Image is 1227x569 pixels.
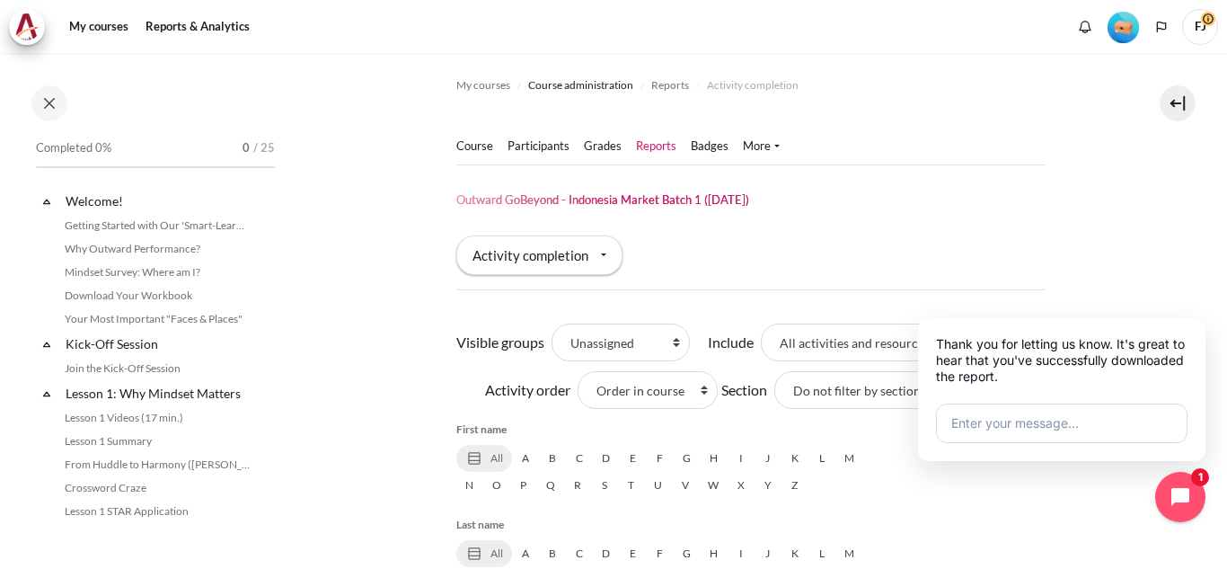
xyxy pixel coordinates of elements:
span: Collapse [38,385,56,403]
a: L [808,540,835,567]
a: B [539,540,566,567]
h5: Last name [456,517,1046,533]
a: Architeck Architeck [9,9,54,45]
a: User menu [1182,9,1218,45]
span: 0 [243,139,250,157]
a: Welcome! [63,189,255,213]
a: All [456,540,512,567]
a: X [728,472,755,499]
span: Collapse [38,335,56,353]
a: K [781,445,808,472]
a: Reports & Analytics [139,9,256,45]
span: / 25 [253,139,275,157]
a: Join the Kick-Off Session [59,358,255,379]
a: Z [781,472,808,499]
a: All [456,445,512,472]
a: M [835,445,863,472]
a: Y [755,472,781,499]
a: My courses [456,75,510,96]
a: Lesson 1 Videos (17 min.) [59,407,255,429]
label: Visible groups [456,332,544,353]
a: Reports [636,138,676,156]
a: I [728,540,755,567]
a: I [728,445,755,472]
a: Lesson 1 Summary [59,431,255,452]
a: Q [537,472,564,499]
a: C [566,445,593,472]
a: A [512,540,539,567]
a: H [701,445,728,472]
a: W [699,472,728,499]
a: O [483,472,510,499]
a: G [674,540,701,567]
a: Reports [651,75,689,96]
a: Crossword Craze [59,477,255,499]
a: Why Outward Performance? [59,238,255,260]
img: Level #1 [1108,12,1139,43]
span: FJ [1182,9,1218,45]
label: Activity order [485,379,570,401]
a: H [701,540,728,567]
a: G [674,445,701,472]
a: Course [456,138,493,156]
a: Getting Started with Our 'Smart-Learning' Platform [59,215,255,236]
a: U [645,472,672,499]
span: My courses [456,77,510,93]
a: L [808,445,835,472]
a: Lesson 1: Why Mindset Matters [63,381,255,405]
a: B [539,445,566,472]
a: E [620,445,647,472]
label: Include [708,332,754,353]
a: Lesson 1 STAR Application [59,501,255,522]
a: F [647,445,674,472]
a: Activity completion [707,75,799,96]
img: Architeck [14,13,40,40]
a: Your Most Important "Faces & Places" [59,308,255,330]
a: Level #1 [1100,10,1146,43]
h1: Outward GoBeyond - Indonesia Market Batch 1 ([DATE]) [456,192,749,208]
a: From Huddle to Harmony ([PERSON_NAME]'s Story) [59,454,255,476]
a: E [620,540,647,567]
a: Download Your Workbook [59,285,255,307]
div: Level #1 [1108,10,1139,43]
a: N [456,472,483,499]
a: P [510,472,537,499]
button: Languages [1148,13,1175,40]
a: D [593,445,620,472]
a: Badges [691,138,728,156]
a: J [755,540,781,567]
span: Reports [651,77,689,93]
a: M [835,540,863,567]
div: Activity completion [456,236,622,275]
a: J [755,445,781,472]
a: More [743,138,780,156]
nav: Navigation bar [456,71,806,100]
h5: First name [456,422,1046,438]
a: Grades [584,138,622,156]
a: F [647,540,674,567]
a: C [566,540,593,567]
span: Collapse [38,192,56,210]
a: My courses [63,9,135,45]
a: T [618,472,645,499]
a: Participants [508,138,569,156]
span: Course administration [528,77,633,93]
a: R [564,472,591,499]
div: Show notification window with no new notifications [1072,13,1099,40]
label: Section [721,379,767,401]
a: S [591,472,618,499]
a: D [593,540,620,567]
span: Activity completion [707,77,799,93]
a: Kick-Off Session [63,332,255,356]
a: Mindset Survey: Where am I? [59,262,255,283]
a: A [512,445,539,472]
a: K [781,540,808,567]
a: V [672,472,699,499]
span: Completed 0% [36,139,111,157]
a: Completed 0% 0 / 25 [36,136,275,186]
